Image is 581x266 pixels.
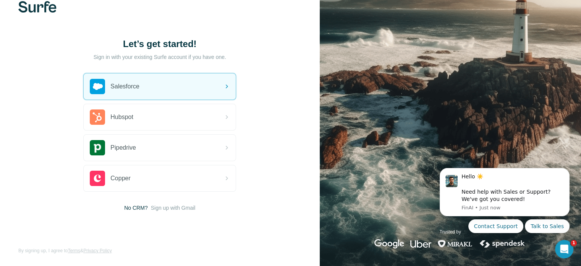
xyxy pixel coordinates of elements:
[410,239,431,248] img: uber's logo
[83,38,236,50] h1: Let’s get started!
[151,204,196,212] button: Sign up with Gmail
[94,53,226,61] p: Sign in with your existing Surfe account if you have one.
[110,174,130,183] span: Copper
[110,143,136,152] span: Pipedrive
[110,113,133,122] span: Hubspot
[90,109,105,125] img: hubspot's logo
[18,247,112,254] span: By signing up, I agree to &
[90,171,105,186] img: copper's logo
[90,79,105,94] img: salesforce's logo
[83,248,112,253] a: Privacy Policy
[428,159,581,262] iframe: Intercom notifications message
[374,239,404,248] img: google's logo
[18,1,57,13] img: Surfe's logo
[90,140,105,155] img: pipedrive's logo
[68,248,80,253] a: Terms
[571,240,577,246] span: 1
[110,82,139,91] span: Salesforce
[555,240,573,258] iframe: Intercom live chat
[124,204,147,212] span: No CRM?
